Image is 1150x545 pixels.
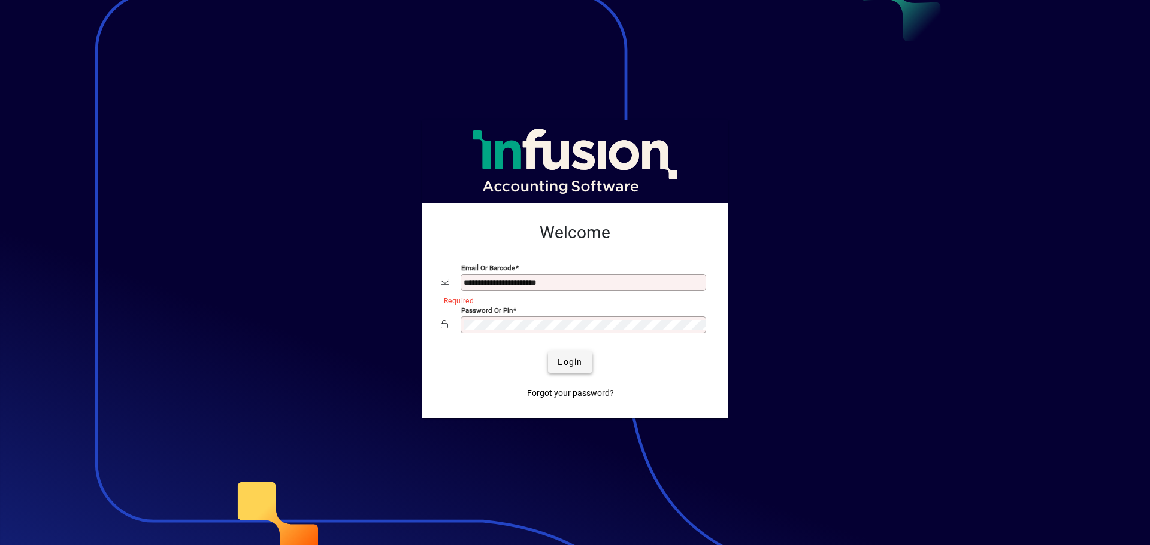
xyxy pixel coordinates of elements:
[522,382,619,404] a: Forgot your password?
[548,351,592,373] button: Login
[527,387,614,400] span: Forgot your password?
[441,223,709,243] h2: Welcome
[461,306,513,315] mat-label: Password or Pin
[444,294,700,306] mat-error: Required
[558,356,582,369] span: Login
[461,264,515,272] mat-label: Email or Barcode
